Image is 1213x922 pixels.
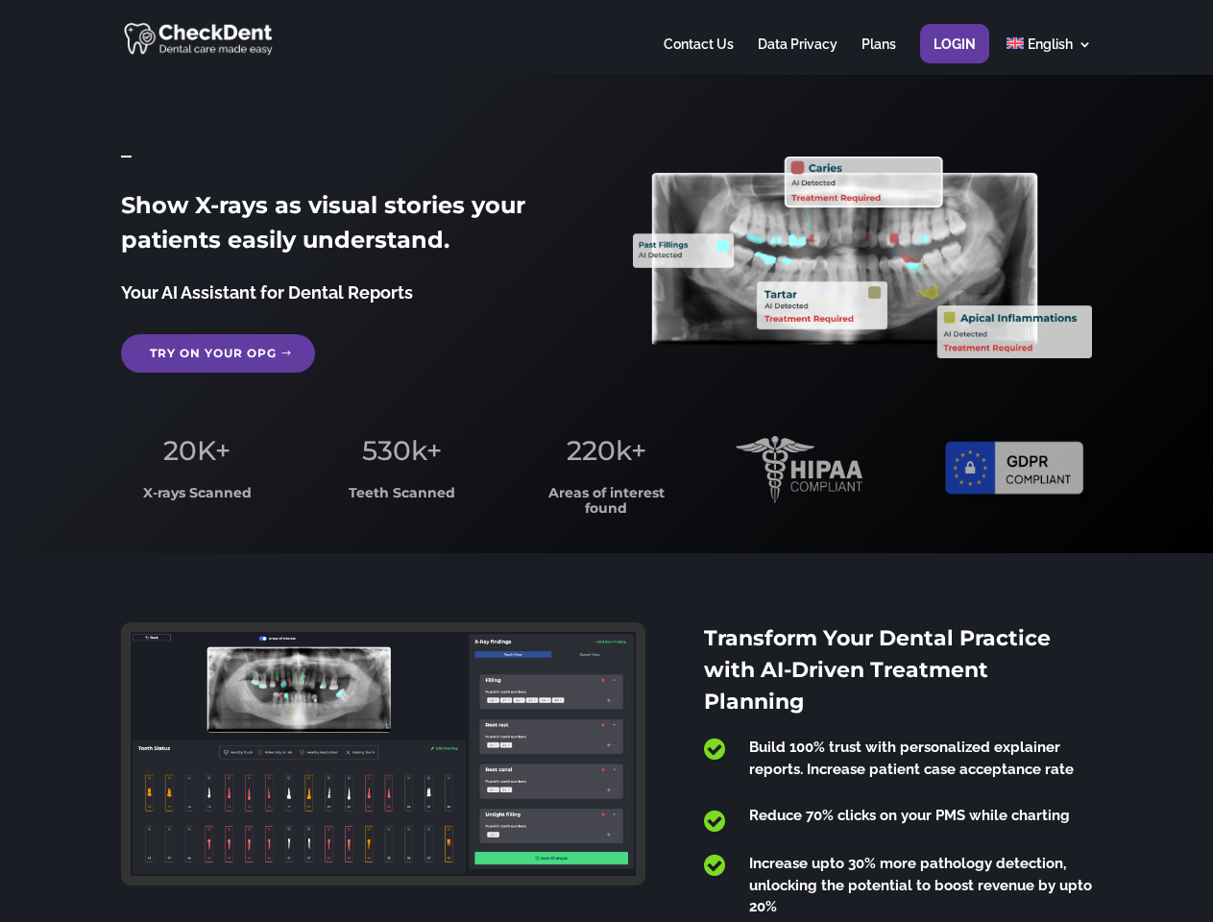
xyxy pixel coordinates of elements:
[749,855,1092,915] span: Increase upto 30% more pathology detection, unlocking the potential to boost revenue by upto 20%
[664,37,734,75] a: Contact Us
[633,157,1091,358] img: X_Ray_annotated
[567,434,646,467] span: 220k+
[1007,37,1092,75] a: English
[362,434,442,467] span: 530k+
[749,807,1070,824] span: Reduce 70% clicks on your PMS while charting
[704,737,725,762] span: 
[124,19,275,57] img: CheckDent AI
[163,434,230,467] span: 20K+
[934,37,976,75] a: Login
[704,853,725,878] span: 
[704,809,725,834] span: 
[531,486,683,525] h3: Areas of interest found
[121,135,132,161] span: _
[121,334,315,373] a: Try on your OPG
[1028,36,1073,52] span: English
[121,188,579,267] h2: Show X-rays as visual stories your patients easily understand.
[749,739,1074,778] span: Build 100% trust with personalized explainer reports. Increase patient case acceptance rate
[704,625,1051,715] span: Transform Your Dental Practice with AI-Driven Treatment Planning
[758,37,837,75] a: Data Privacy
[121,282,413,303] span: Your AI Assistant for Dental Reports
[861,37,896,75] a: Plans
